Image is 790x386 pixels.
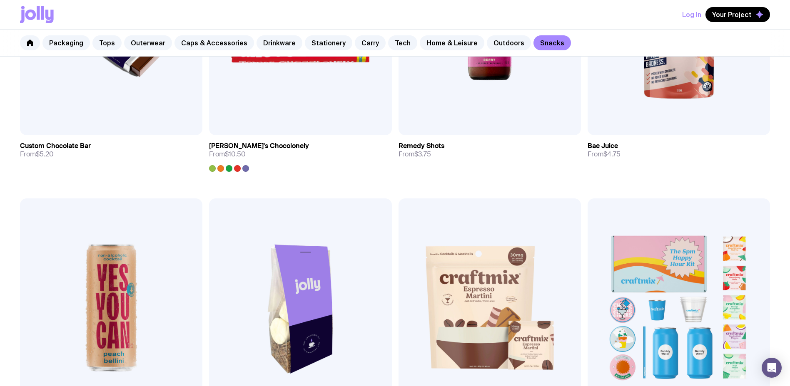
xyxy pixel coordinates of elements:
a: Tech [388,35,417,50]
span: $3.75 [414,150,431,158]
a: Carry [355,35,386,50]
a: Caps & Accessories [174,35,254,50]
button: Your Project [705,7,770,22]
h3: Custom Chocolate Bar [20,142,91,150]
span: From [209,150,246,158]
a: Home & Leisure [420,35,484,50]
button: Log In [682,7,701,22]
h3: [PERSON_NAME]'s Chocolonely [209,142,309,150]
a: Custom Chocolate BarFrom$5.20 [20,135,202,165]
a: Remedy ShotsFrom$3.75 [399,135,581,165]
a: Bae JuiceFrom$4.75 [588,135,770,165]
a: Outerwear [124,35,172,50]
span: From [399,150,431,158]
span: From [20,150,54,158]
span: $10.50 [225,150,246,158]
a: Tops [92,35,122,50]
a: Snacks [533,35,571,50]
span: Your Project [712,10,752,19]
span: $4.75 [603,150,621,158]
h3: Bae Juice [588,142,618,150]
a: Outdoors [487,35,531,50]
a: Stationery [305,35,352,50]
a: Drinkware [257,35,302,50]
span: $5.20 [36,150,54,158]
h3: Remedy Shots [399,142,444,150]
div: Open Intercom Messenger [762,358,782,378]
a: [PERSON_NAME]'s ChocolonelyFrom$10.50 [209,135,391,172]
a: Packaging [42,35,90,50]
span: From [588,150,621,158]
